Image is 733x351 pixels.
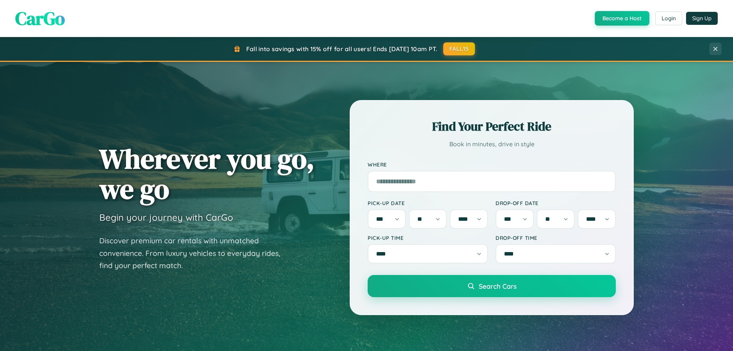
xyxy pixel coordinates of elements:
h2: Find Your Perfect Ride [368,118,616,135]
p: Discover premium car rentals with unmatched convenience. From luxury vehicles to everyday rides, ... [99,235,290,272]
label: Pick-up Date [368,200,488,206]
button: Search Cars [368,275,616,297]
label: Pick-up Time [368,235,488,241]
h3: Begin your journey with CarGo [99,212,233,223]
button: Login [655,11,682,25]
h1: Wherever you go, we go [99,144,315,204]
span: Fall into savings with 15% off for all users! Ends [DATE] 10am PT. [246,45,438,53]
span: Search Cars [479,282,517,290]
p: Book in minutes, drive in style [368,139,616,150]
label: Where [368,161,616,168]
button: Sign Up [686,12,718,25]
label: Drop-off Date [496,200,616,206]
label: Drop-off Time [496,235,616,241]
span: CarGo [15,6,65,31]
button: Become a Host [595,11,649,26]
button: FALL15 [443,42,475,55]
